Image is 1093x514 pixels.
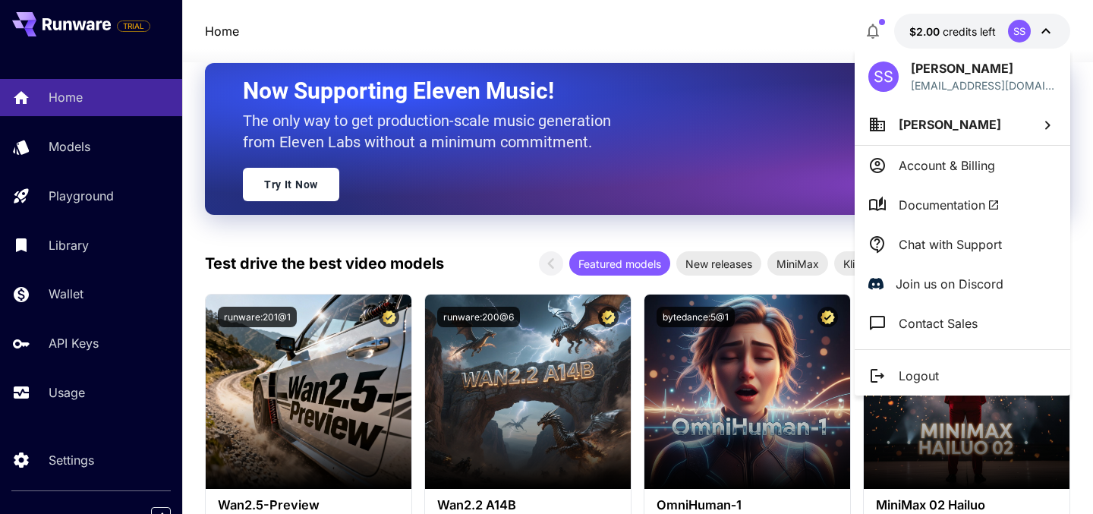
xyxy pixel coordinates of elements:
[855,104,1070,145] button: [PERSON_NAME]
[896,275,1003,293] p: Join us on Discord
[868,61,899,92] div: SS
[899,196,1000,214] span: Documentation
[899,367,939,385] p: Logout
[899,156,995,175] p: Account & Billing
[911,77,1057,93] div: support@hypemetrics.app
[899,314,978,333] p: Contact Sales
[899,117,1001,132] span: [PERSON_NAME]
[911,59,1057,77] p: [PERSON_NAME]
[911,77,1057,93] p: [EMAIL_ADDRESS][DOMAIN_NAME]
[899,235,1002,254] p: Chat with Support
